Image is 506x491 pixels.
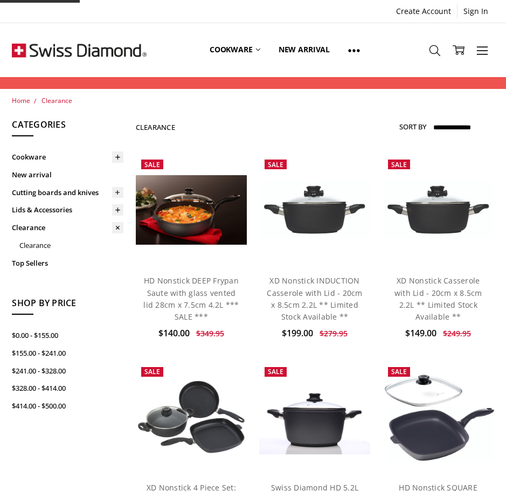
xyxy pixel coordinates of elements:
a: HD Nonstick DEEP Frypan Saute with glass vented lid 28cm x 7.5cm 4.2L *** SALE *** [136,154,247,266]
a: $155.00 - $241.00 [12,344,123,362]
span: $140.00 [158,327,190,339]
img: HD Nonstick SQUARE Frypan 28x28x4cm with **Bonus** LID! *** SALE *** [383,373,494,461]
a: $328.00 - $414.00 [12,379,123,397]
a: Swiss Diamond HD 5.2L 24cm Nonstick Casserole with Glass Lid ***SALE *** [259,362,371,473]
a: Clearance [19,237,123,254]
a: HD Nonstick DEEP Frypan Saute with glass vented lid 28cm x 7.5cm 4.2L *** SALE *** [143,275,239,322]
a: New arrival [269,26,339,74]
a: Lids & Accessories [12,201,123,219]
span: Sale [268,160,283,169]
a: Home [12,96,30,105]
a: Clearance [41,96,72,105]
a: XD Nonstick Casserole with Lid - 20cm x 8.5cm 2.2L ** Limited Stock Available ** [394,275,482,322]
span: Sale [391,160,407,169]
img: XD Nonstick 4 Piece Set: Fry Pan, Grill Pan & Casserole w/lid *** SALE *** [136,379,247,455]
a: Show All [339,26,369,74]
span: $349.95 [196,328,224,338]
a: Clearance [12,219,123,237]
span: $149.00 [405,327,436,339]
h5: Shop By Price [12,296,123,315]
label: Sort By [399,118,426,135]
a: $414.00 - $500.00 [12,397,123,415]
a: Cutting boards and knives [12,184,123,202]
h1: Clearance [136,123,175,132]
h5: Categories [12,118,123,136]
a: $0.00 - $155.00 [12,327,123,344]
span: Sale [268,367,283,376]
a: XD Nonstick INDUCTION Casserole with Lid - 20cm x 8.5cm 2.2L ** Limited Stock Available ** [259,154,371,266]
a: Cookware [12,148,123,166]
a: New arrival [12,166,123,184]
a: Create Account [390,4,457,19]
a: XD Nonstick Casserole with Lid - 20cm x 8.5cm 2.2L side view [383,154,494,266]
span: $249.95 [443,328,471,338]
a: Cookware [200,26,269,74]
a: HD Nonstick SQUARE Frypan 28x28x4cm with **Bonus** LID! *** SALE *** [383,362,494,473]
img: XD Nonstick Casserole with Lid - 20cm x 8.5cm 2.2L side view [383,182,494,238]
img: XD Nonstick INDUCTION Casserole with Lid - 20cm x 8.5cm 2.2L ** Limited Stock Available ** [259,182,371,238]
a: XD Nonstick INDUCTION Casserole with Lid - 20cm x 8.5cm 2.2L ** Limited Stock Available ** [267,275,362,322]
span: $199.00 [282,327,313,339]
span: Sale [144,367,160,376]
img: Free Shipping On Every Order [12,23,147,77]
a: Sign In [458,4,494,19]
span: $279.95 [320,328,348,338]
img: Swiss Diamond HD 5.2L 24cm Nonstick Casserole with Glass Lid ***SALE *** [259,380,371,454]
img: HD Nonstick DEEP Frypan Saute with glass vented lid 28cm x 7.5cm 4.2L *** SALE *** [136,175,247,245]
span: Sale [391,367,407,376]
a: XD Nonstick 4 Piece Set: Fry Pan, Grill Pan & Casserole w/lid *** SALE *** [136,362,247,473]
a: Top Sellers [12,254,123,272]
span: Sale [144,160,160,169]
a: $241.00 - $328.00 [12,362,123,380]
